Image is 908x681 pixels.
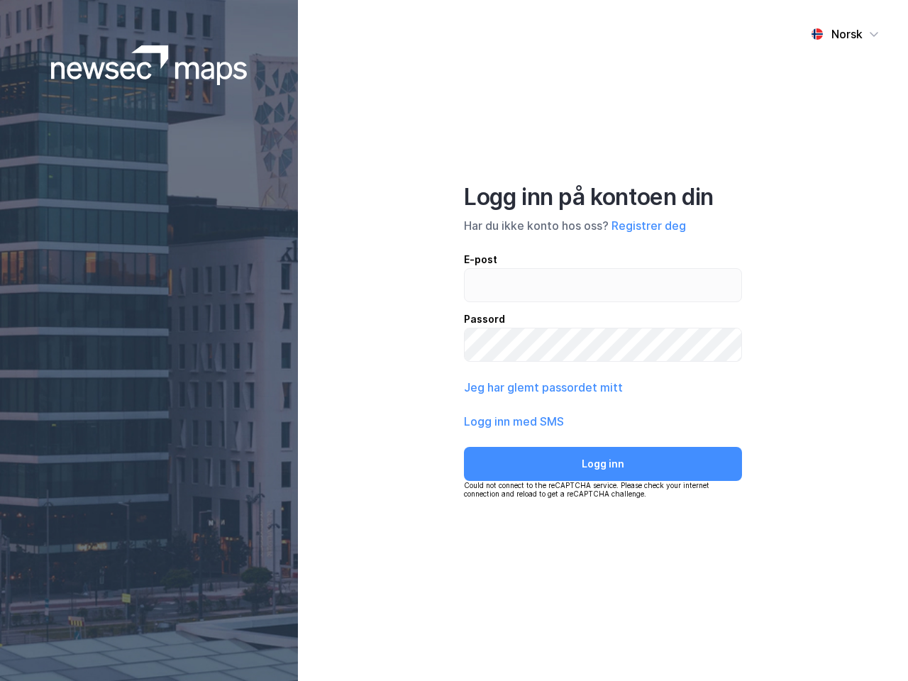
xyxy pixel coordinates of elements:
div: Norsk [831,26,863,43]
img: logoWhite.bf58a803f64e89776f2b079ca2356427.svg [51,45,248,85]
div: E-post [464,251,742,268]
button: Jeg har glemt passordet mitt [464,379,623,396]
button: Logg inn [464,447,742,481]
button: Registrer deg [611,217,686,234]
div: Could not connect to the reCAPTCHA service. Please check your internet connection and reload to g... [464,481,742,498]
div: Passord [464,311,742,328]
iframe: Chat Widget [837,613,908,681]
button: Logg inn med SMS [464,413,564,430]
div: Har du ikke konto hos oss? [464,217,742,234]
div: Logg inn på kontoen din [464,183,742,211]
